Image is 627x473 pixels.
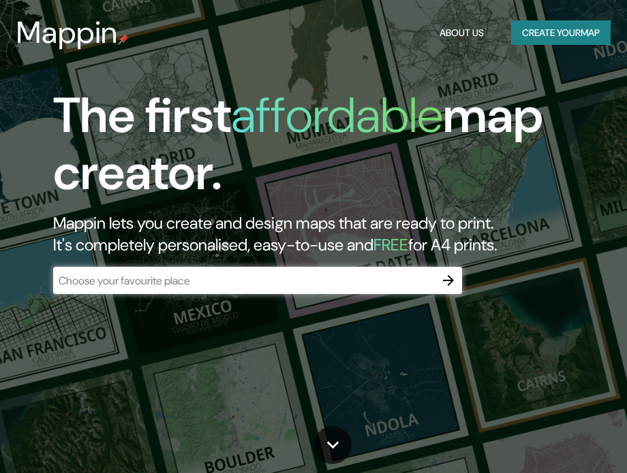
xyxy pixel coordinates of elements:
[231,84,443,147] h1: affordable
[53,212,555,256] h2: Mappin lets you create and design maps that are ready to print. It's completely personalised, eas...
[506,420,612,458] iframe: Help widget launcher
[373,234,408,255] h5: FREE
[53,87,555,212] h1: The first map creator.
[53,273,435,289] input: Choose your favourite place
[118,34,129,45] img: mappin-pin
[16,15,118,50] h3: Mappin
[511,20,611,46] button: Create yourmap
[434,20,489,46] button: About Us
